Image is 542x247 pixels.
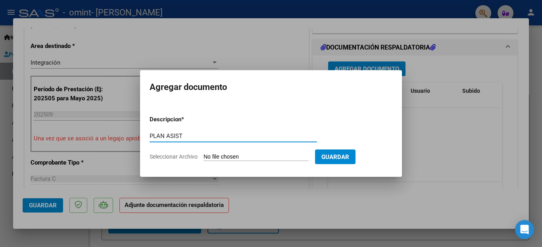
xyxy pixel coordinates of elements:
span: Guardar [321,153,349,161]
p: Descripcion [150,115,223,124]
div: Open Intercom Messenger [515,220,534,239]
h2: Agregar documento [150,80,392,95]
span: Seleccionar Archivo [150,153,198,160]
button: Guardar [315,149,356,164]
